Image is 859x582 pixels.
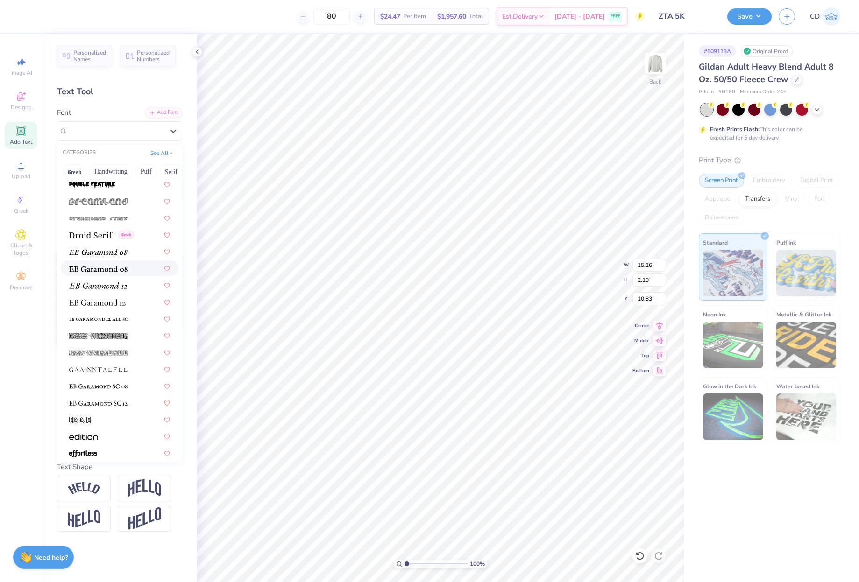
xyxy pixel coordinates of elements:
[632,352,649,359] span: Top
[776,238,796,247] span: Puff Ink
[710,126,760,133] strong: Fresh Prints Flash:
[632,323,649,329] span: Center
[652,7,720,26] input: Untitled Design
[632,337,649,344] span: Middle
[68,482,100,495] img: Arc
[703,238,728,247] span: Standard
[699,155,840,166] div: Print Type
[810,11,820,22] span: CD
[703,250,763,296] img: Standard
[710,125,825,142] div: This color can be expedited for 5 day delivery.
[779,192,805,206] div: Vinyl
[14,207,28,215] span: Greek
[69,266,128,272] img: EB Garamond 08 (08 Regular)
[69,198,128,205] img: Dreamland
[470,560,485,568] span: 100 %
[68,510,100,528] img: Flag
[11,104,31,111] span: Designs
[703,381,756,391] span: Glow in the Dark Ink
[34,553,68,562] strong: Need help?
[63,164,86,179] button: Greek
[699,174,744,188] div: Screen Print
[69,366,128,373] img: EB Garamond Initials Fill2
[794,174,839,188] div: Digital Print
[69,282,127,289] img: EB Garamond 12 (12 Italic)
[57,85,182,98] div: Text Tool
[554,12,605,21] span: [DATE] - [DATE]
[128,507,161,530] img: Rise
[73,49,106,63] span: Personalized Names
[89,164,133,179] button: Handwriting
[10,69,32,77] span: Image AI
[118,231,134,239] span: Greek
[145,107,182,118] div: Add Font
[10,138,32,146] span: Add Text
[776,393,837,440] img: Water based Ink
[69,450,97,457] img: effortless
[703,393,763,440] img: Glow in the Dark Ink
[160,164,183,179] button: Serif
[741,45,793,57] div: Original Proof
[776,381,819,391] span: Water based Ink
[776,250,837,296] img: Puff Ink
[12,173,30,180] span: Upload
[822,7,840,26] img: Cedric Diasanta
[57,107,71,118] label: Font
[69,434,98,440] img: Edition
[469,12,483,21] span: Total
[699,192,736,206] div: Applique
[403,12,426,21] span: Per Item
[5,242,37,257] span: Clipart & logos
[740,88,787,96] span: Minimum Order: 24 +
[69,417,91,423] img: Eddie
[776,309,831,319] span: Metallic & Glitter Ink
[69,299,126,306] img: EB Garamond 12 (12 Regular)
[69,182,115,188] img: Double Feature
[69,350,128,356] img: EB Garamond Initials Fill1
[69,249,128,255] img: EB Garamond 08 (08 Italic)
[611,13,620,20] span: FREE
[718,88,735,96] span: # G180
[810,7,840,26] a: CD
[703,309,726,319] span: Neon Ink
[632,367,649,374] span: Bottom
[699,88,714,96] span: Gildan
[808,192,830,206] div: Foil
[437,12,466,21] span: $1,957.60
[69,316,128,323] img: EB Garamond 12 All SC
[646,54,665,73] img: Back
[703,322,763,368] img: Neon Ink
[148,148,177,158] button: See All
[135,164,157,179] button: Puff
[727,8,772,25] button: Save
[699,211,744,225] div: Rhinestones
[63,149,96,157] div: CATEGORIES
[137,49,170,63] span: Personalized Numbers
[69,232,113,238] img: Droid Serif
[747,174,791,188] div: Embroidery
[69,383,128,390] img: EB Garamond SC 08 (08 Regular)
[739,192,776,206] div: Transfers
[69,215,128,222] img: Dreamland Stars
[380,12,400,21] span: $24.47
[10,284,32,291] span: Decorate
[502,12,538,21] span: Est. Delivery
[69,400,128,407] img: EB Garamond SC 12 (12 Regular)
[69,333,128,339] img: EB Garamond Initials
[699,61,834,85] span: Gildan Adult Heavy Blend Adult 8 Oz. 50/50 Fleece Crew
[128,479,161,497] img: Arch
[776,322,837,368] img: Metallic & Glitter Ink
[699,45,736,57] div: # 509113A
[57,462,182,472] div: Text Shape
[313,8,350,25] input: – –
[649,77,661,86] div: Back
